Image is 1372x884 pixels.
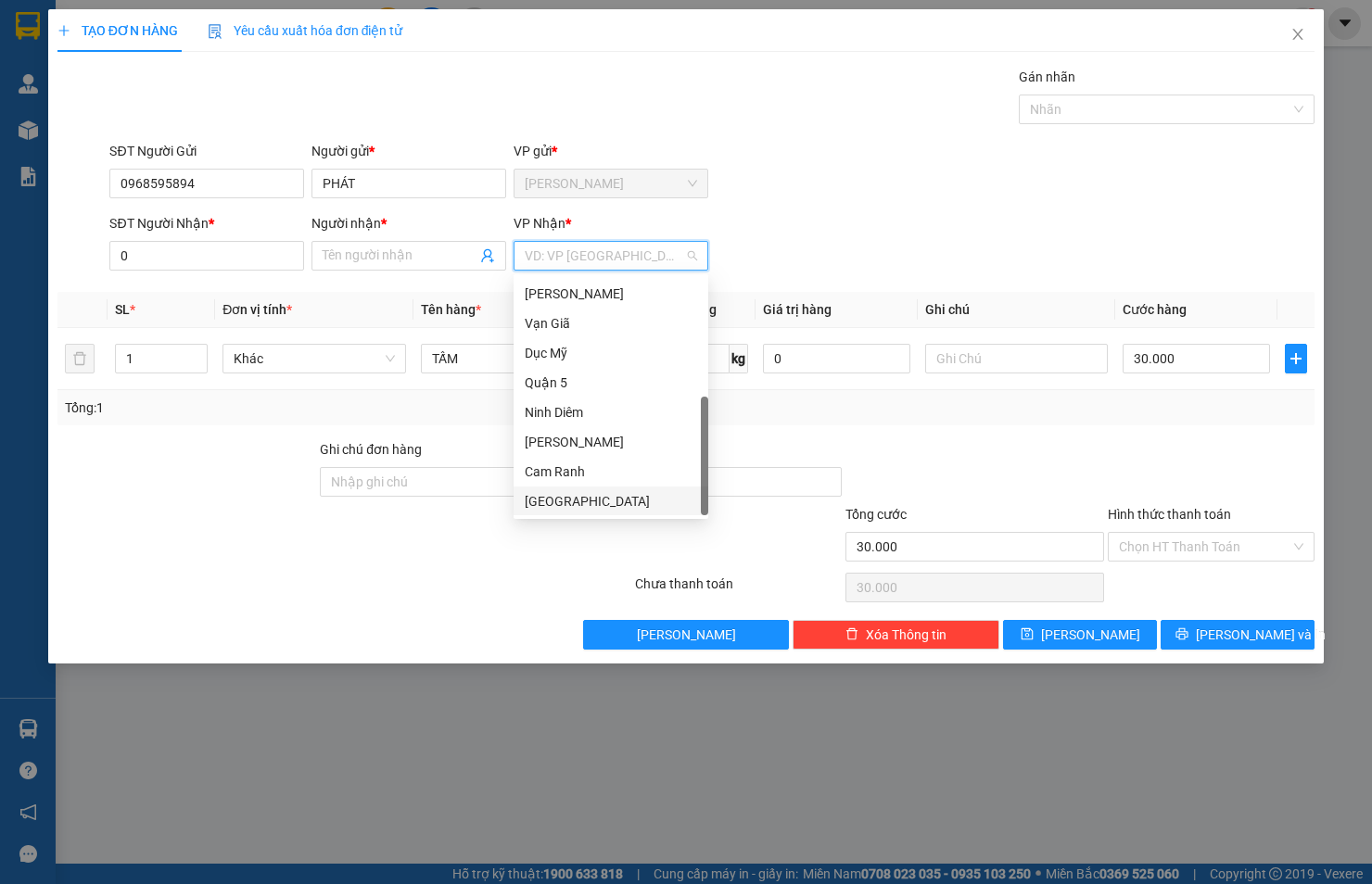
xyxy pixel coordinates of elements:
[845,627,858,642] span: delete
[311,213,506,234] div: Người nhận
[525,170,697,197] span: Cam Đức
[525,313,697,334] div: Vạn Giã
[1021,627,1034,642] span: save
[525,284,697,304] div: [PERSON_NAME]
[1272,9,1324,61] button: Close
[1003,620,1157,650] button: save[PERSON_NAME]
[208,24,222,39] img: icon
[525,343,697,363] div: Dục Mỹ
[57,24,70,37] span: plus
[633,574,844,606] div: Chưa thanh toán
[1108,507,1231,522] label: Hình thức thanh toán
[109,141,304,161] div: SĐT Người Gửi
[421,344,604,373] input: VD: Bàn, Ghế
[763,344,910,373] input: 0
[514,309,708,338] div: Vạn Giã
[763,302,832,317] span: Giá trị hàng
[514,486,708,516] div: Ninh Hòa
[514,216,565,231] span: VP Nhận
[525,491,697,511] div: [GEOGRAPHIC_DATA]
[1041,625,1140,645] span: [PERSON_NAME]
[208,23,403,38] span: Yêu cầu xuất hóa đơn điện tử
[65,344,95,373] button: delete
[480,248,495,263] span: user-add
[866,625,946,645] span: Xóa Thông tin
[918,292,1116,328] th: Ghi chú
[320,442,422,457] label: Ghi chú đơn hàng
[793,620,999,650] button: deleteXóa Thông tin
[65,398,531,418] div: Tổng: 1
[115,302,130,317] span: SL
[514,279,708,309] div: Diên Khánh
[525,373,697,393] div: Quận 5
[1161,620,1315,650] button: printer[PERSON_NAME] và In
[421,302,481,317] span: Tên hàng
[514,338,708,368] div: Dục Mỹ
[583,620,790,650] button: [PERSON_NAME]
[1196,625,1326,645] span: [PERSON_NAME] và In
[1285,344,1307,373] button: plus
[514,141,708,161] div: VP gửi
[845,507,907,522] span: Tổng cước
[234,345,395,373] span: Khác
[925,344,1109,373] input: Ghi Chú
[1290,27,1305,42] span: close
[109,213,304,234] div: SĐT Người Nhận
[525,432,697,452] div: [PERSON_NAME]
[1123,302,1187,317] span: Cước hàng
[637,625,736,645] span: [PERSON_NAME]
[514,368,708,398] div: Quận 5
[514,427,708,457] div: Cam Đức
[525,402,697,423] div: Ninh Diêm
[222,302,292,317] span: Đơn vị tính
[1175,627,1188,642] span: printer
[514,398,708,427] div: Ninh Diêm
[320,467,578,497] input: Ghi chú đơn hàng
[1286,351,1306,366] span: plus
[514,457,708,486] div: Cam Ranh
[730,344,748,373] span: kg
[1019,69,1075,84] label: Gán nhãn
[525,461,697,482] div: Cam Ranh
[57,23,178,38] span: TẠO ĐƠN HÀNG
[311,141,506,161] div: Người gửi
